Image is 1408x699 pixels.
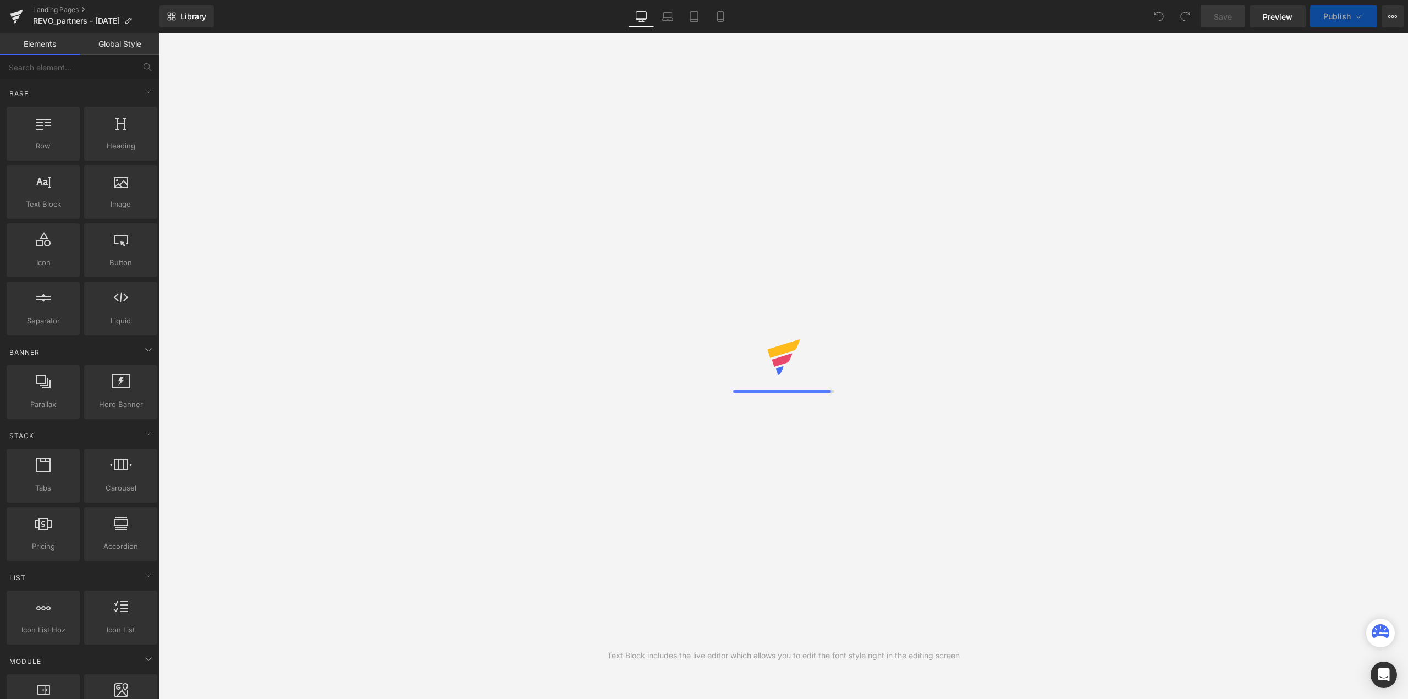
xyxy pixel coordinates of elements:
[87,541,154,552] span: Accordion
[159,5,214,27] a: New Library
[8,431,35,441] span: Stack
[87,624,154,636] span: Icon List
[681,5,707,27] a: Tablet
[607,650,960,662] div: Text Block includes the live editor which allows you to edit the font style right in the editing ...
[87,399,154,410] span: Hero Banner
[10,315,76,327] span: Separator
[1382,5,1404,27] button: More
[87,199,154,210] span: Image
[1371,662,1397,688] div: Open Intercom Messenger
[10,482,76,494] span: Tabs
[33,5,159,14] a: Landing Pages
[8,656,42,667] span: Module
[87,140,154,152] span: Heading
[10,140,76,152] span: Row
[87,315,154,327] span: Liquid
[1214,11,1232,23] span: Save
[180,12,206,21] span: Library
[10,541,76,552] span: Pricing
[707,5,734,27] a: Mobile
[1250,5,1306,27] a: Preview
[80,33,159,55] a: Global Style
[10,624,76,636] span: Icon List Hoz
[654,5,681,27] a: Laptop
[8,573,27,583] span: List
[87,257,154,268] span: Button
[1310,5,1377,27] button: Publish
[10,199,76,210] span: Text Block
[8,347,41,357] span: Banner
[10,257,76,268] span: Icon
[10,399,76,410] span: Parallax
[628,5,654,27] a: Desktop
[33,16,120,25] span: REVO_partners - [DATE]
[87,482,154,494] span: Carousel
[8,89,30,99] span: Base
[1323,12,1351,21] span: Publish
[1263,11,1292,23] span: Preview
[1174,5,1196,27] button: Redo
[1148,5,1170,27] button: Undo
